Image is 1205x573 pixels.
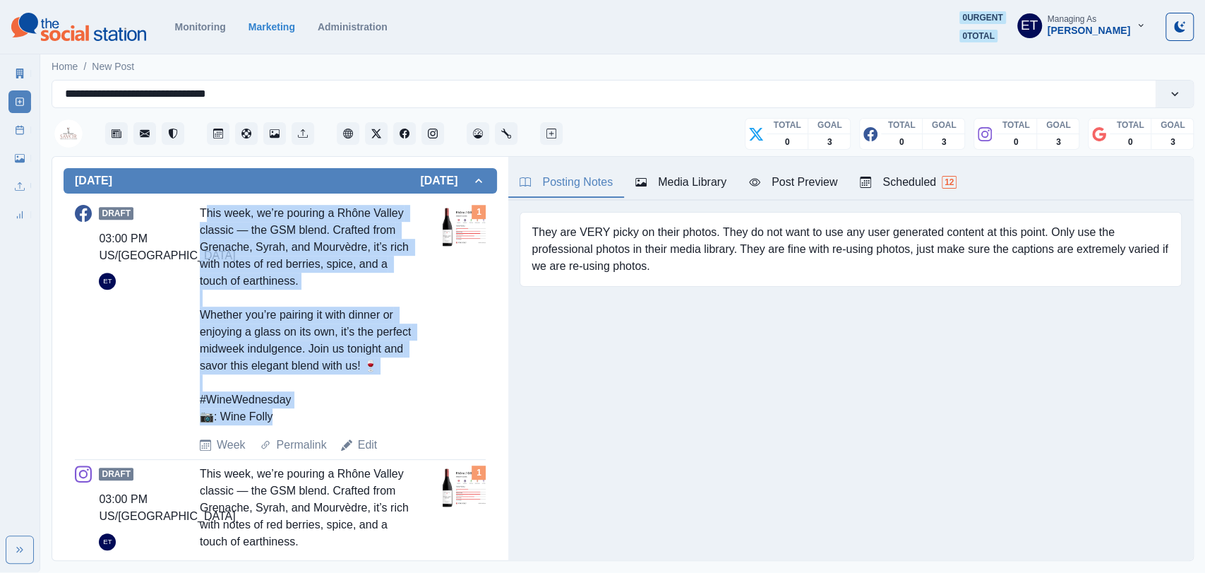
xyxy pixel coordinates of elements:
[443,466,486,509] img: ylz2hir2ff9e7txy9guu
[932,119,957,131] p: GOAL
[495,122,517,145] button: Administration
[103,273,112,290] div: Emily Tanedo
[860,174,957,191] div: Scheduled
[888,119,916,131] p: TOTAL
[64,168,497,194] button: [DATE][DATE]
[92,59,134,74] a: New Post
[105,122,128,145] button: Stream
[217,437,246,454] a: Week
[520,174,613,191] div: Posting Notes
[318,21,388,33] a: Administration
[6,536,34,564] button: Expand
[263,122,286,145] button: Media Library
[8,90,31,113] a: New Post
[1056,136,1061,148] p: 3
[393,122,416,145] button: Facebook
[1170,136,1175,148] p: 3
[817,119,842,131] p: GOAL
[1161,119,1185,131] p: GOAL
[337,122,359,145] button: Client Website
[99,207,133,220] span: Draft
[83,59,86,74] span: /
[959,11,1005,24] span: 0 urgent
[899,136,904,148] p: 0
[99,468,133,480] span: Draft
[11,13,146,41] img: logoTextSVG.62801f218bc96a9b266caa72a09eb111.svg
[1117,119,1144,131] p: TOTAL
[774,119,801,131] p: TOTAL
[959,30,997,42] span: 0 total
[467,122,489,145] button: Dashboard
[277,437,327,454] a: Permalink
[162,122,184,145] button: Reviews
[365,122,388,145] button: Twitter
[52,59,134,74] nav: breadcrumb
[1128,136,1133,148] p: 0
[8,175,31,198] a: Uploads
[358,437,378,454] a: Edit
[942,136,947,148] p: 3
[133,122,156,145] button: Messages
[540,122,563,145] button: Create New Post
[749,174,837,191] div: Post Preview
[1002,119,1030,131] p: TOTAL
[103,533,112,550] div: Emily Tanedo
[1048,25,1130,37] div: [PERSON_NAME]
[248,21,295,33] a: Marketing
[52,59,78,74] a: Home
[827,136,832,148] p: 3
[472,205,486,219] div: Total Media Attached
[532,224,1170,275] pre: They are VERY picky on their photos. They do not want to use any user generated content at this p...
[99,491,235,525] div: 03:00 PM US/[GEOGRAPHIC_DATA]
[8,62,31,85] a: Marketing Summary
[420,174,472,187] h2: [DATE]
[635,174,726,191] div: Media Library
[443,205,486,248] img: ylz2hir2ff9e7txy9guu
[8,147,31,170] a: Media Library
[207,122,229,145] button: Post Schedule
[942,176,957,189] span: 12
[54,119,83,148] img: 108126488529299
[785,136,790,148] p: 0
[1021,8,1038,42] div: Emily Tanedo
[472,466,486,480] div: Total Media Attached
[8,203,31,226] a: Review Summary
[235,122,258,145] button: Content Pool
[99,230,235,264] div: 03:00 PM US/[GEOGRAPHIC_DATA]
[292,122,314,145] button: Uploads
[8,119,31,141] a: Post Schedule
[1048,14,1096,24] div: Managing As
[421,122,444,145] button: Instagram
[1046,119,1071,131] p: GOAL
[1006,11,1157,40] button: Managing As[PERSON_NAME]
[200,205,413,425] div: This week, we’re pouring a Rhône Valley classic — the GSM blend. Crafted from Grenache, Syrah, an...
[75,174,112,187] h2: [DATE]
[1165,13,1194,41] button: Toggle Mode
[1014,136,1019,148] p: 0
[174,21,225,33] a: Monitoring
